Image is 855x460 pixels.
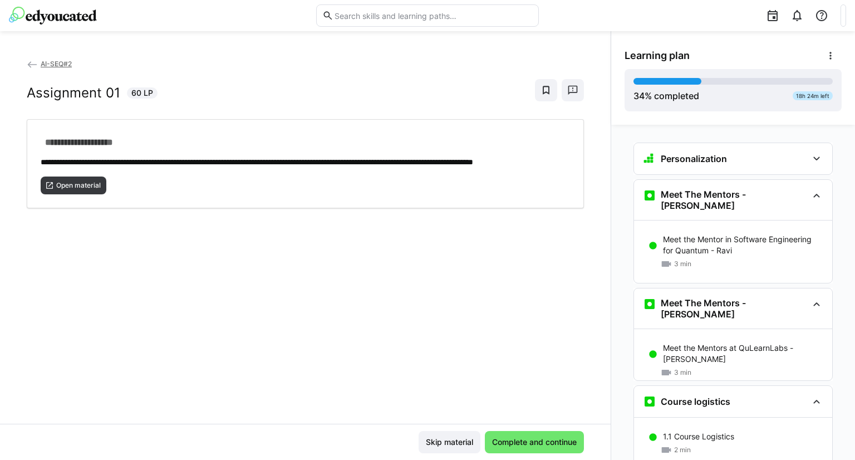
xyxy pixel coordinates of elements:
[41,177,106,194] button: Open material
[485,431,584,453] button: Complete and continue
[674,368,691,377] span: 3 min
[27,85,120,101] h2: Assignment 01
[633,90,645,101] span: 34
[661,189,808,211] h3: Meet The Mentors - [PERSON_NAME]
[661,297,808,320] h3: Meet The Mentors - [PERSON_NAME]
[663,342,823,365] p: Meet the Mentors at QuLearnLabs - [PERSON_NAME]
[674,446,691,454] span: 2 min
[633,89,699,102] div: % completed
[55,181,102,190] span: Open material
[661,153,727,164] h3: Personalization
[424,437,475,448] span: Skip material
[419,431,480,453] button: Skip material
[663,234,823,256] p: Meet the Mentor in Software Engineering for Quantum - Ravi
[793,91,833,100] div: 18h 24m left
[674,260,691,268] span: 3 min
[41,60,72,68] span: AI-SEQ#2
[663,431,734,442] p: 1.1 Course Logistics
[131,87,153,99] span: 60 LP
[661,396,730,407] h3: Course logistics
[333,11,533,21] input: Search skills and learning paths…
[490,437,578,448] span: Complete and continue
[625,50,690,62] span: Learning plan
[27,60,72,68] a: AI-SEQ#2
